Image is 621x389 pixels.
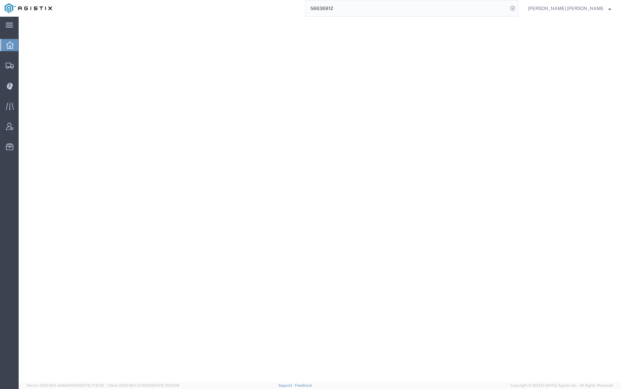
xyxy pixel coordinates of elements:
[528,5,604,12] span: Kayte Bray Dogali
[19,17,621,382] iframe: FS Legacy Container
[295,383,312,387] a: Feedback
[27,383,104,387] span: Server: 2025.18.0-d1e9a510831
[107,383,179,387] span: Client: 2025.18.0-27d3021
[79,383,104,387] span: [DATE] 11:12:30
[528,4,612,12] button: [PERSON_NAME] [PERSON_NAME]
[305,0,508,16] input: Search for shipment number, reference number
[278,383,295,387] a: Support
[510,383,613,388] span: Copyright © [DATE]-[DATE] Agistix Inc., All Rights Reserved
[152,383,179,387] span: [DATE] 10:20:09
[5,3,52,13] img: logo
